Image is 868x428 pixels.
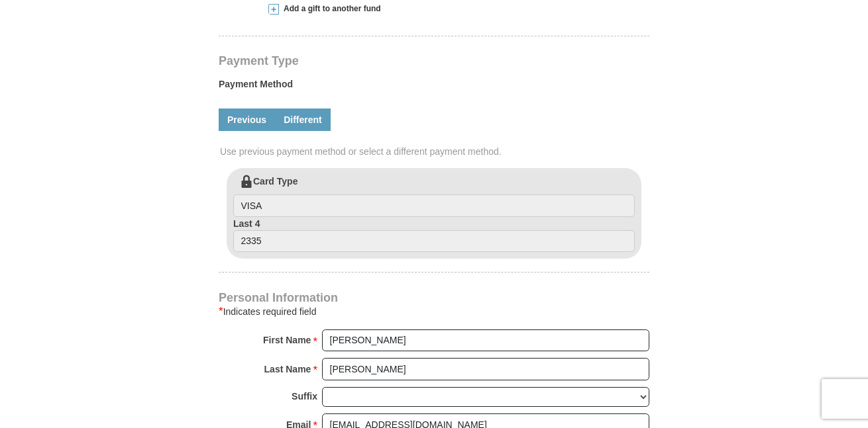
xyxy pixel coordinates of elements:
span: Add a gift to another fund [279,3,381,15]
strong: Suffix [292,387,317,406]
strong: Last Name [264,360,311,378]
label: Last 4 [233,217,635,253]
div: Indicates required field [219,304,649,320]
label: Card Type [233,175,635,217]
a: Previous [219,108,275,131]
label: Payment Method [219,77,649,97]
a: Different [275,108,331,131]
input: Card Type [233,194,635,217]
input: Last 4 [233,230,635,253]
h4: Payment Type [219,56,649,66]
span: Use previous payment method or select a different payment method. [220,145,651,158]
strong: First Name [263,331,311,349]
h4: Personal Information [219,292,649,303]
